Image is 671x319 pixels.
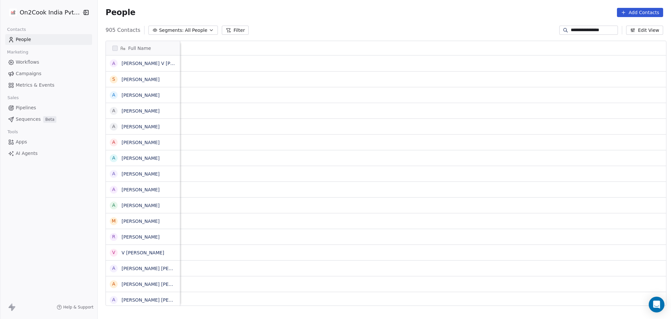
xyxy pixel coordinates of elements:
a: [PERSON_NAME] V [PERSON_NAME] [122,61,204,66]
div: Full Name [106,41,180,55]
div: R [112,233,115,240]
a: [PERSON_NAME] [122,108,160,114]
a: Help & Support [57,305,93,310]
a: AI Agents [5,148,92,159]
div: A [112,92,115,98]
a: [PERSON_NAME] [122,140,160,145]
a: [PERSON_NAME] [122,93,160,98]
span: Full Name [128,45,151,52]
button: Filter [222,26,249,35]
span: 905 Contacts [105,26,140,34]
button: Add Contacts [617,8,663,17]
button: On2Cook India Pvt. Ltd. [8,7,77,18]
a: SequencesBeta [5,114,92,125]
span: People [16,36,31,43]
span: Help & Support [63,305,93,310]
span: On2Cook India Pvt. Ltd. [20,8,80,17]
span: People [105,8,135,17]
span: Beta [43,116,56,123]
a: Apps [5,137,92,147]
span: Apps [16,138,27,145]
div: A [112,296,115,303]
div: A [112,281,115,287]
div: A [112,123,115,130]
a: [PERSON_NAME] [PERSON_NAME] [122,282,199,287]
span: Marketing [4,47,31,57]
a: Workflows [5,57,92,68]
div: Open Intercom Messenger [649,297,664,312]
a: [PERSON_NAME] [PERSON_NAME] [122,297,199,303]
a: People [5,34,92,45]
button: Edit View [626,26,663,35]
a: [PERSON_NAME] [122,156,160,161]
span: Sales [5,93,22,103]
span: AI Agents [16,150,38,157]
div: A [112,155,115,161]
span: Metrics & Events [16,82,54,89]
span: Workflows [16,59,39,66]
a: [PERSON_NAME] [122,124,160,129]
a: [PERSON_NAME] [122,234,160,240]
div: A [112,107,115,114]
div: A [112,139,115,146]
span: Sequences [16,116,41,123]
span: Contacts [4,25,29,34]
span: Campaigns [16,70,41,77]
div: S [112,76,115,83]
div: V [112,249,115,256]
a: [PERSON_NAME] [122,203,160,208]
div: A [112,265,115,272]
span: Segments: [159,27,183,34]
div: A [112,60,115,67]
a: Campaigns [5,68,92,79]
a: V [PERSON_NAME] [122,250,164,255]
a: [PERSON_NAME] [122,171,160,177]
a: [PERSON_NAME] [122,77,160,82]
div: A [112,170,115,177]
div: M [112,218,116,224]
div: grid [106,55,180,306]
img: on2cook%20logo-04%20copy.jpg [9,9,17,16]
div: A [112,202,115,209]
span: Pipelines [16,104,36,111]
span: All People [185,27,207,34]
a: [PERSON_NAME] [122,187,160,192]
span: Tools [5,127,21,137]
div: A [112,186,115,193]
a: [PERSON_NAME] [122,219,160,224]
a: Metrics & Events [5,80,92,91]
a: [PERSON_NAME] [PERSON_NAME] [122,266,199,271]
a: Pipelines [5,102,92,113]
